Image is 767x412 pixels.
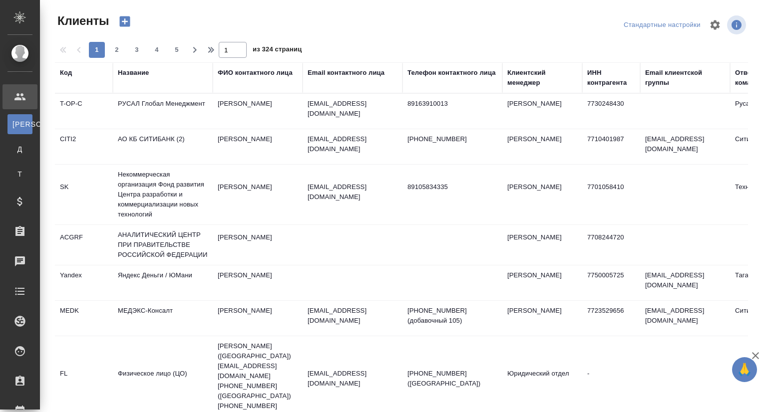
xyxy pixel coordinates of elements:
td: Yandex [55,265,113,300]
td: [PERSON_NAME] [213,94,303,129]
button: 3 [129,42,145,58]
td: [PERSON_NAME] [213,301,303,336]
p: [EMAIL_ADDRESS][DOMAIN_NAME] [308,99,397,119]
td: MEDK [55,301,113,336]
td: [PERSON_NAME] [502,94,582,129]
td: [PERSON_NAME] [502,227,582,262]
div: Email контактного лица [308,68,384,78]
td: 7708244720 [582,227,640,262]
td: [EMAIL_ADDRESS][DOMAIN_NAME] [640,129,730,164]
td: [PERSON_NAME] [502,177,582,212]
p: 89163910013 [407,99,497,109]
a: Д [7,139,32,159]
div: Клиентский менеджер [507,68,577,88]
td: Юридический отдел [502,364,582,399]
td: [PERSON_NAME] [213,129,303,164]
td: FL [55,364,113,399]
td: Яндекс Деньги / ЮМани [113,265,213,300]
p: [PHONE_NUMBER] ([GEOGRAPHIC_DATA]) [407,369,497,389]
button: 2 [109,42,125,58]
td: [PERSON_NAME] [213,227,303,262]
span: 3 [129,45,145,55]
td: РУСАЛ Глобал Менеджмент [113,94,213,129]
p: [EMAIL_ADDRESS][DOMAIN_NAME] [308,182,397,202]
td: МЕДЭКС-Консалт [113,301,213,336]
div: Название [118,68,149,78]
button: 🙏 [732,357,757,382]
td: АНАЛИТИЧЕСКИЙ ЦЕНТР ПРИ ПРАВИТЕЛЬСТВЕ РОССИЙСКОЙ ФЕДЕРАЦИИ [113,225,213,265]
p: [PHONE_NUMBER] (добавочный 105) [407,306,497,326]
td: 7750005725 [582,265,640,300]
td: [EMAIL_ADDRESS][DOMAIN_NAME] [640,265,730,300]
td: CITI2 [55,129,113,164]
a: [PERSON_NAME] [7,114,32,134]
td: 7701058410 [582,177,640,212]
td: 7730248430 [582,94,640,129]
div: split button [621,17,703,33]
span: 4 [149,45,165,55]
td: [EMAIL_ADDRESS][DOMAIN_NAME] [640,301,730,336]
td: ACGRF [55,227,113,262]
span: Настроить таблицу [703,13,727,37]
td: - [582,364,640,399]
p: 89105834335 [407,182,497,192]
td: [PERSON_NAME] [213,265,303,300]
span: Т [12,169,27,179]
td: 7710401987 [582,129,640,164]
div: ИНН контрагента [587,68,635,88]
td: SK [55,177,113,212]
p: [EMAIL_ADDRESS][DOMAIN_NAME] [308,134,397,154]
td: Некоммерческая организация Фонд развития Центра разработки и коммерциализации новых технологий [113,165,213,224]
span: 2 [109,45,125,55]
div: Телефон контактного лица [407,68,496,78]
p: [PHONE_NUMBER] [407,134,497,144]
span: [PERSON_NAME] [12,119,27,129]
p: [EMAIL_ADDRESS][DOMAIN_NAME] [308,306,397,326]
span: Посмотреть информацию [727,15,748,34]
a: Т [7,164,32,184]
span: Д [12,144,27,154]
td: [PERSON_NAME] [502,301,582,336]
span: из 324 страниц [253,43,302,58]
td: 7723529656 [582,301,640,336]
span: 🙏 [736,359,753,380]
div: ФИО контактного лица [218,68,293,78]
td: T-OP-C [55,94,113,129]
span: Клиенты [55,13,109,29]
button: 5 [169,42,185,58]
span: 5 [169,45,185,55]
button: 4 [149,42,165,58]
td: [PERSON_NAME] [502,265,582,300]
div: Код [60,68,72,78]
td: [PERSON_NAME] [502,129,582,164]
td: АО КБ СИТИБАНК (2) [113,129,213,164]
td: Физическое лицо (ЦО) [113,364,213,399]
td: [PERSON_NAME] [213,177,303,212]
div: Email клиентской группы [645,68,725,88]
p: [EMAIL_ADDRESS][DOMAIN_NAME] [308,369,397,389]
button: Создать [113,13,137,30]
